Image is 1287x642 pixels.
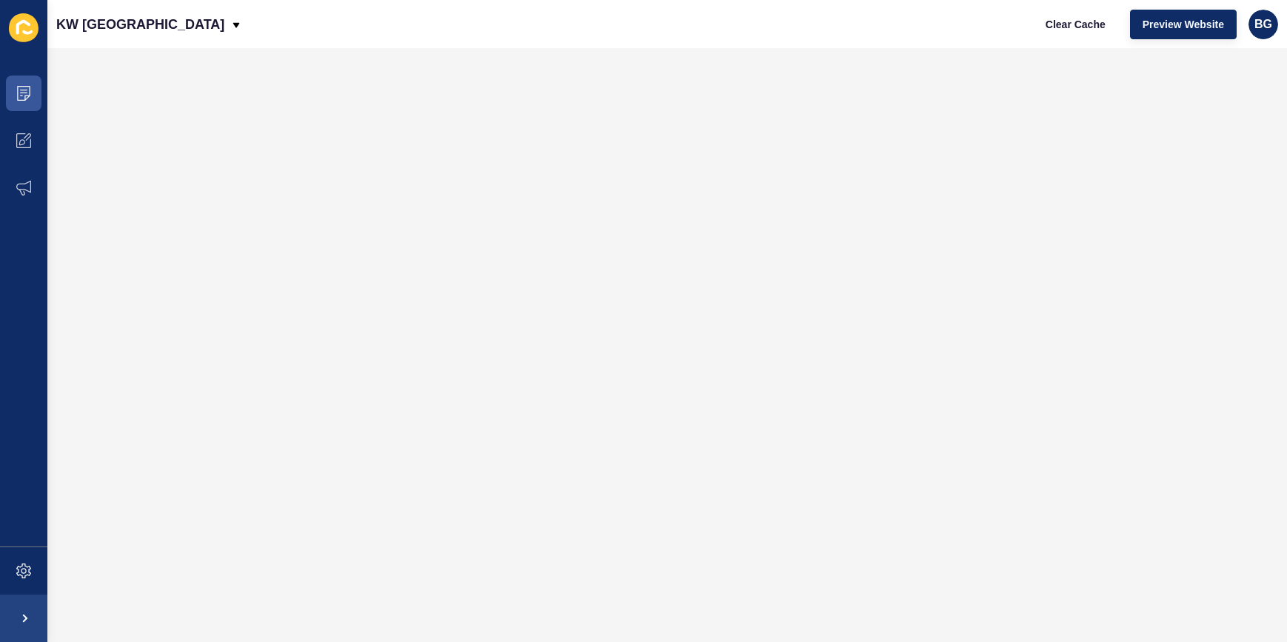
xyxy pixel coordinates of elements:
button: Preview Website [1130,10,1237,39]
button: Clear Cache [1033,10,1118,39]
span: BG [1254,17,1272,32]
p: KW [GEOGRAPHIC_DATA] [56,6,224,43]
span: Clear Cache [1046,17,1106,32]
span: Preview Website [1143,17,1224,32]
